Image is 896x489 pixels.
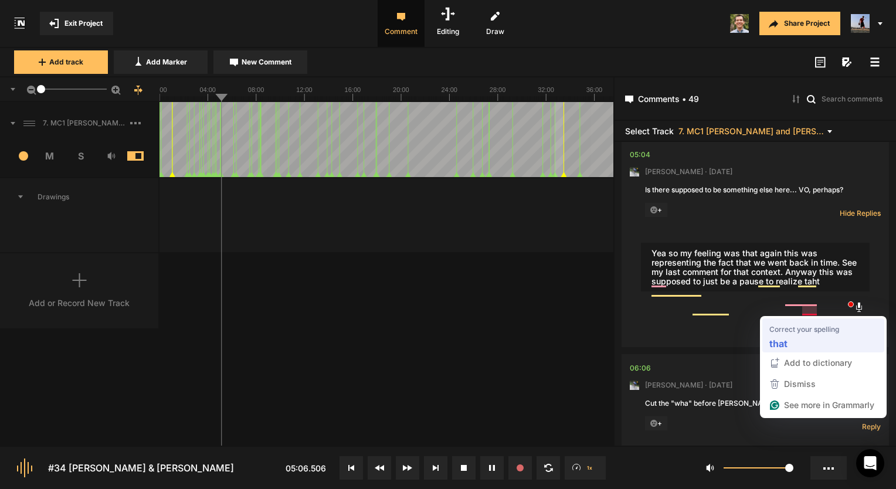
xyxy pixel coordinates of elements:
[248,86,264,93] text: 08:00
[213,50,307,74] button: New Comment
[286,463,326,473] span: 05:06.506
[49,57,83,67] span: Add track
[856,449,884,477] div: Open Intercom Messenger
[630,149,650,161] div: 05:04.204
[645,416,667,430] span: +
[146,57,187,67] span: Add Marker
[441,86,457,93] text: 24:00
[48,461,234,475] div: #34 [PERSON_NAME] & [PERSON_NAME]
[586,86,603,93] text: 36:00
[65,18,103,29] span: Exit Project
[615,77,896,121] header: Comments • 49
[630,381,639,390] img: ACg8ocLxXzHjWyafR7sVkIfmxRufCxqaSAR27SDjuE-ggbMy1qqdgD8=s96-c
[40,12,113,35] button: Exit Project
[820,93,885,104] input: Search comments
[35,149,66,163] span: M
[641,243,870,292] textarea: To enrich screen reader interactions, please activate Accessibility in Grammarly extension settings
[29,297,130,309] div: Add or Record New Track
[565,456,606,480] button: 1x
[114,50,208,74] button: Add Marker
[199,86,216,93] text: 04:00
[615,121,896,142] header: Select Track
[645,380,732,390] span: [PERSON_NAME] · [DATE]
[840,208,881,218] span: Hide Replies
[65,149,96,163] span: S
[345,86,361,93] text: 16:00
[645,185,866,195] div: Is there supposed to be something else here... VO, perhaps?
[645,167,732,177] span: [PERSON_NAME] · [DATE]
[678,127,825,135] span: 7. MC1 [PERSON_NAME] and [PERSON_NAME] Hard Lock Copy 01
[851,14,870,33] img: ACg8ocJ5zrP0c3SJl5dKscm-Goe6koz8A9fWD7dpguHuX8DX5VIxymM=s96-c
[490,86,506,93] text: 28:00
[645,398,866,409] div: Cut the "wha" before [PERSON_NAME] says "when"
[630,362,651,374] div: 06:06.854
[393,86,409,93] text: 20:00
[14,50,108,74] button: Add track
[759,12,840,35] button: Share Project
[730,14,749,33] img: 424769395311cb87e8bb3f69157a6d24
[645,203,667,217] span: +
[862,422,881,432] span: Reply
[242,57,291,67] span: New Comment
[296,86,313,93] text: 12:00
[630,167,639,176] img: ACg8ocLxXzHjWyafR7sVkIfmxRufCxqaSAR27SDjuE-ggbMy1qqdgD8=s96-c
[38,118,130,128] span: 7. MC1 [PERSON_NAME] and [PERSON_NAME] Hard Lock Copy 01
[538,86,554,93] text: 32:00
